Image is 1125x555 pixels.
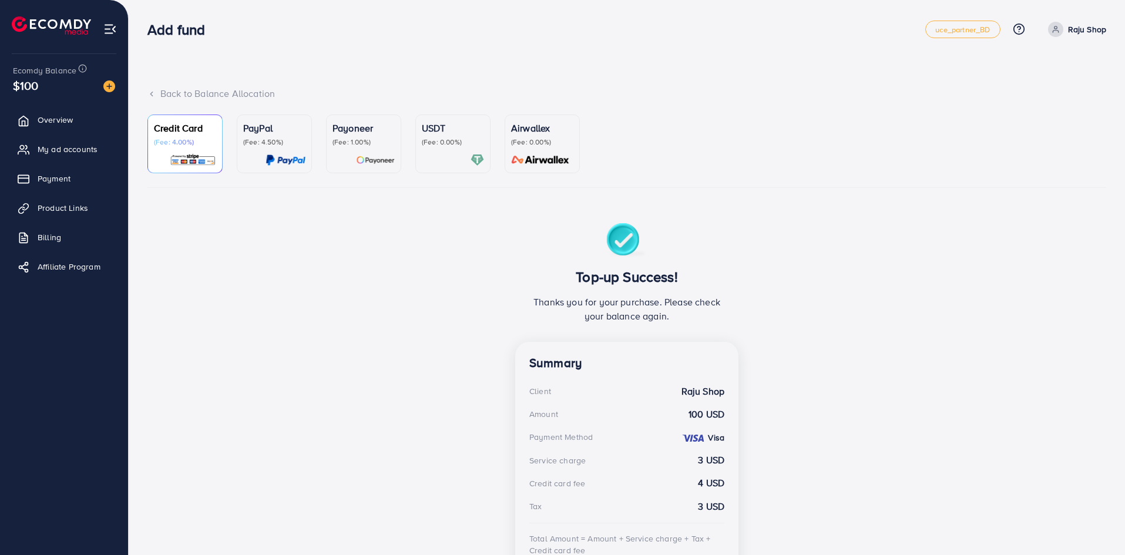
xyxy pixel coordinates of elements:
a: Product Links [9,196,119,220]
img: card [266,153,305,167]
p: Credit Card [154,121,216,135]
div: Client [529,385,551,397]
img: card [170,153,216,167]
h3: Add fund [147,21,214,38]
p: (Fee: 1.00%) [333,137,395,147]
img: credit [681,433,705,443]
div: Back to Balance Allocation [147,87,1106,100]
h3: Top-up Success! [529,268,724,285]
img: menu [103,22,117,36]
strong: 100 USD [689,408,724,421]
a: Affiliate Program [9,255,119,278]
strong: Raju Shop [681,385,724,398]
strong: 3 USD [698,453,724,467]
span: Product Links [38,202,88,214]
span: $100 [13,77,39,94]
a: Raju Shop [1043,22,1106,37]
div: Tax [529,500,542,512]
p: (Fee: 0.00%) [511,137,573,147]
a: Overview [9,108,119,132]
img: card [508,153,573,167]
img: image [103,80,115,92]
a: Payment [9,167,119,190]
p: Thanks you for your purchase. Please check your balance again. [529,295,724,323]
div: Credit card fee [529,477,585,489]
p: (Fee: 0.00%) [422,137,484,147]
img: logo [12,16,91,35]
span: My ad accounts [38,143,98,155]
h4: Summary [529,356,724,371]
img: card [471,153,484,167]
strong: 3 USD [698,500,724,513]
span: Billing [38,231,61,243]
div: Amount [529,408,558,420]
div: Service charge [529,455,586,466]
img: success [606,223,648,259]
p: USDT [422,121,484,135]
a: uce_partner_BD [925,21,1000,38]
p: PayPal [243,121,305,135]
span: Ecomdy Balance [13,65,76,76]
a: Billing [9,226,119,249]
span: Overview [38,114,73,126]
p: Raju Shop [1068,22,1106,36]
a: My ad accounts [9,137,119,161]
span: Affiliate Program [38,261,100,273]
strong: 4 USD [698,476,724,490]
span: uce_partner_BD [935,26,990,33]
iframe: Chat [1075,502,1116,546]
strong: Visa [708,432,724,443]
div: Payment Method [529,431,593,443]
p: Airwallex [511,121,573,135]
span: Payment [38,173,70,184]
p: Payoneer [333,121,395,135]
p: (Fee: 4.50%) [243,137,305,147]
img: card [356,153,395,167]
p: (Fee: 4.00%) [154,137,216,147]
